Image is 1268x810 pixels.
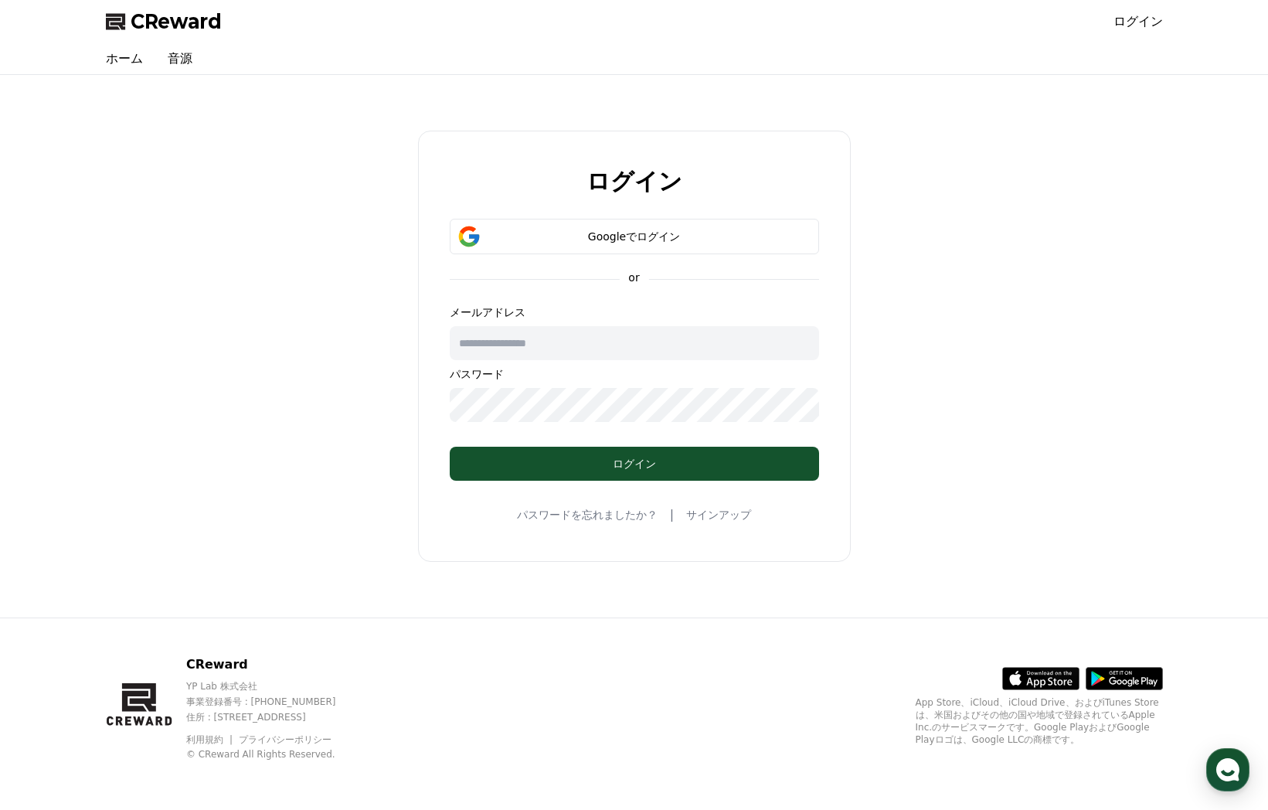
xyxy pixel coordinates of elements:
span: CReward [131,9,222,34]
p: メールアドレス [450,305,819,320]
h2: ログイン [586,168,682,194]
p: YP Lab 株式会社 [186,680,366,693]
div: Googleでログイン [472,229,797,244]
a: 音源 [155,43,205,74]
div: ログイン [481,456,788,471]
a: CReward [106,9,222,34]
p: App Store、iCloud、iCloud Drive、およびiTunes Storeは、米国およびその他の国や地域で登録されているApple Inc.のサービスマークです。Google P... [916,696,1163,746]
button: ログイン [450,447,819,481]
span: | [670,505,674,524]
a: ログイン [1113,12,1163,31]
p: パスワード [450,366,819,382]
a: プライバシーポリシー [239,734,331,745]
p: © CReward All Rights Reserved. [186,748,366,761]
p: CReward [186,655,366,674]
a: 利用規約 [186,734,235,745]
a: サインアップ [686,507,751,522]
p: or [619,270,648,285]
p: 住所 : [STREET_ADDRESS] [186,711,366,723]
p: 事業登録番号 : [PHONE_NUMBER] [186,696,366,708]
button: Googleでログイン [450,219,819,254]
a: パスワードを忘れましたか？ [517,507,658,522]
a: ホーム [93,43,155,74]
